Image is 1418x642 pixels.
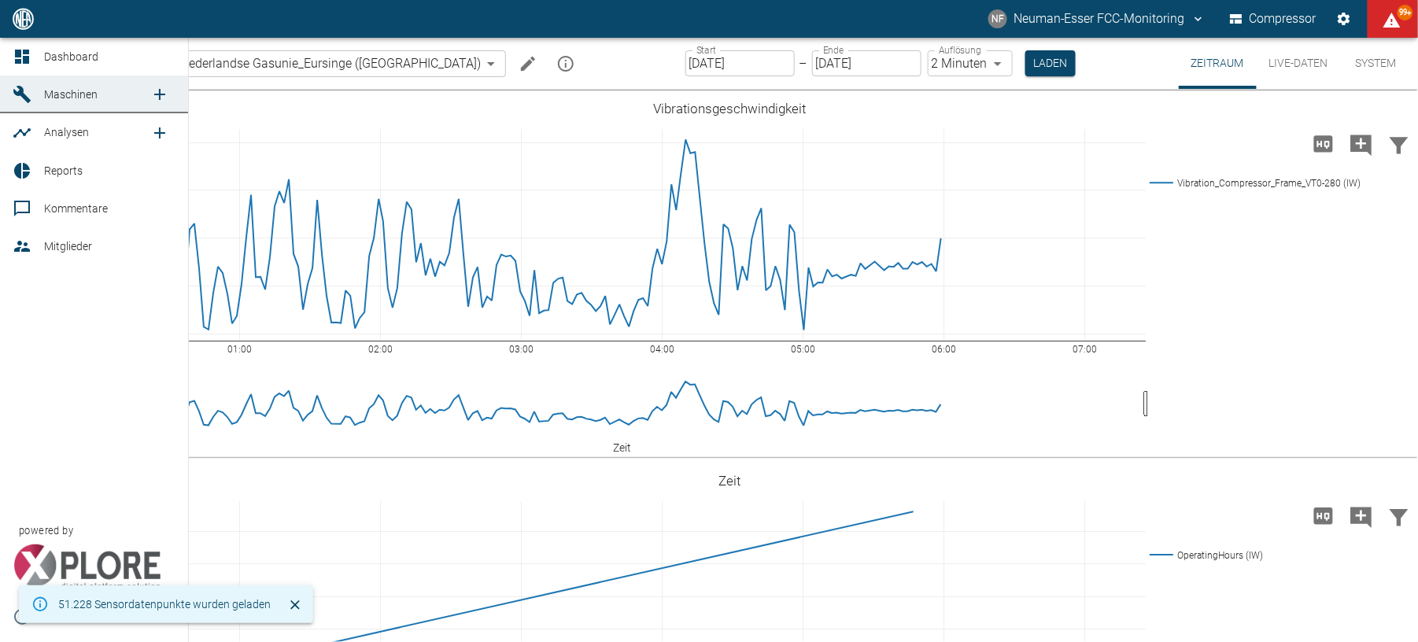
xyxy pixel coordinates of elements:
[1330,5,1358,33] button: Einstellungen
[1380,124,1418,164] button: Daten filtern
[1398,5,1413,20] span: 99+
[144,79,175,110] a: new /machines
[1342,124,1380,164] button: Kommentar hinzufügen
[44,126,89,138] span: Analysen
[44,164,83,177] span: Reports
[58,590,271,618] div: 51.228 Sensordatenpunkte wurden geladen
[44,88,98,101] span: Maschinen
[1257,38,1341,89] button: Live-Daten
[928,50,1013,76] div: 2 Minuten
[1341,38,1412,89] button: System
[283,593,307,617] button: Schließen
[144,117,175,149] a: new /analyses/list/0
[550,48,582,79] button: mission info
[812,50,921,76] input: DD.MM.YYYY
[13,544,161,592] img: Xplore Logo
[1025,50,1076,76] button: Laden
[83,54,481,72] span: 909000886_ N.V. Nederlandse Gasunie_Eursinge ([GEOGRAPHIC_DATA])
[939,43,981,57] label: Auflösung
[988,9,1007,28] div: NF
[823,43,844,57] label: Ende
[1227,5,1320,33] button: Compressor
[44,50,98,63] span: Dashboard
[1179,38,1257,89] button: Zeitraum
[696,43,716,57] label: Start
[685,50,795,76] input: DD.MM.YYYY
[1380,496,1418,537] button: Daten filtern
[1305,507,1342,522] span: Hohe Auflösung
[986,5,1208,33] button: fcc-monitoring@neuman-esser.com
[1342,496,1380,537] button: Kommentar hinzufügen
[58,54,481,73] a: 909000886_ N.V. Nederlandse Gasunie_Eursinge ([GEOGRAPHIC_DATA])
[19,523,73,538] span: powered by
[799,54,807,72] p: –
[1305,135,1342,150] span: Hohe Auflösung
[512,48,544,79] button: Machine bearbeiten
[44,202,108,215] span: Kommentare
[11,8,35,29] img: logo
[44,240,92,253] span: Mitglieder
